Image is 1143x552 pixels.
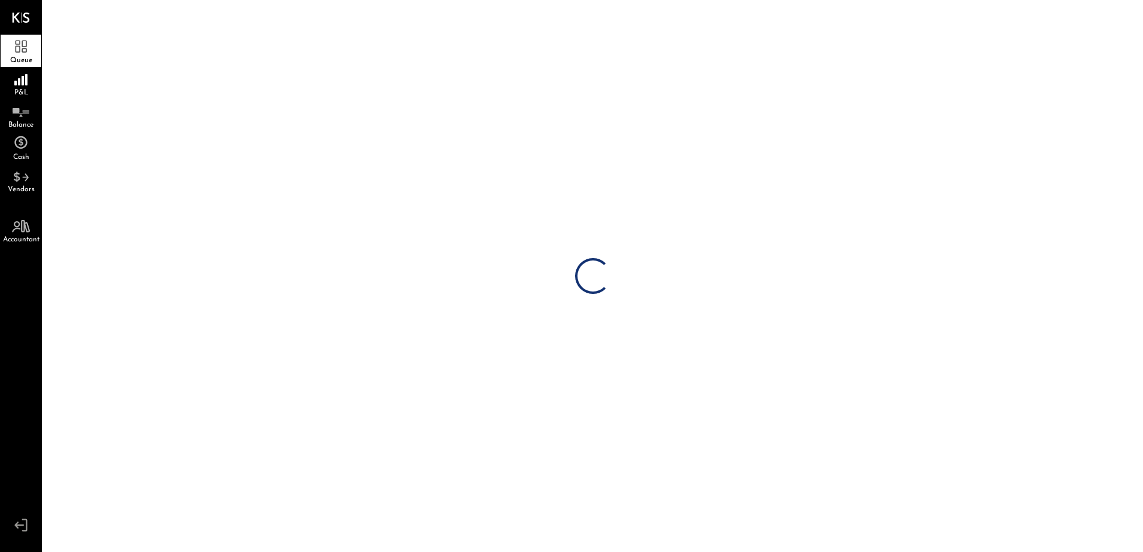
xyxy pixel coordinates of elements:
a: Balance [1,99,41,131]
span: Cash [13,154,29,161]
a: Vendors [1,164,41,196]
a: Cash [1,131,41,164]
a: Queue [1,35,41,67]
span: P&L [14,89,28,96]
span: Accountant [3,236,39,243]
span: Vendors [8,186,35,193]
a: P&L [1,67,41,99]
a: Accountant [1,214,41,246]
span: Balance [8,121,33,128]
span: Queue [10,57,32,64]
